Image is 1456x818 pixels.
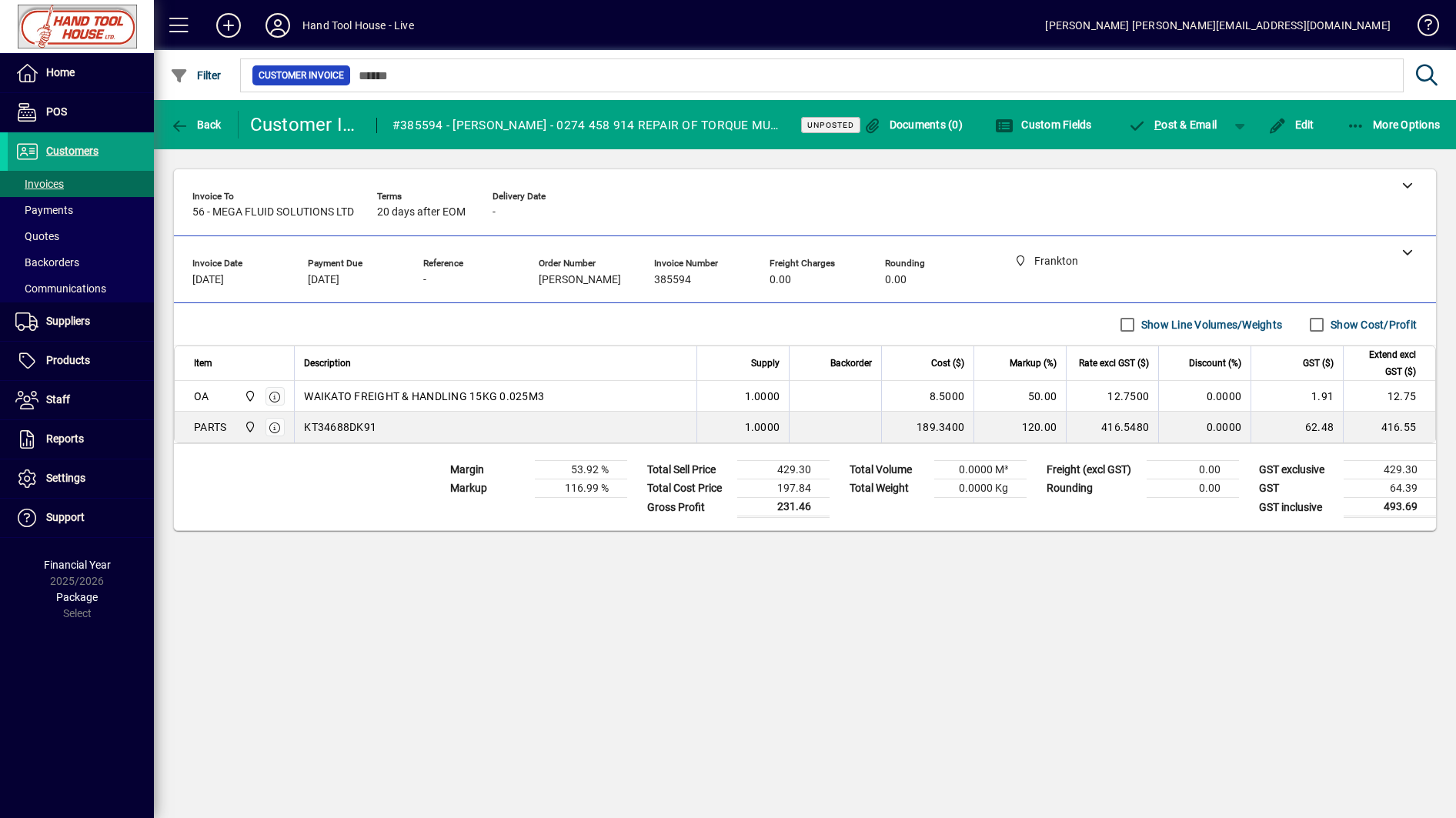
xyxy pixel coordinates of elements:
span: Unposted [807,120,854,130]
td: Total Volume [842,461,934,479]
span: - [493,206,496,219]
span: Documents (0) [863,119,963,131]
td: Margin [442,461,535,479]
span: Rate excl GST ($) [1079,355,1149,372]
td: 116.99 % [535,479,627,498]
td: 64.39 [1344,479,1436,498]
a: Reports [8,420,154,459]
td: 50.00 [973,381,1066,412]
a: Knowledge Base [1406,3,1437,53]
button: Post & Email [1120,111,1225,139]
a: Home [8,54,154,92]
div: #385594 - [PERSON_NAME] - 0274 458 914 REPAIR OF TORQUE MULTIPLIER REFER JOB 99431 [392,113,782,138]
app-page-header-button: Back [154,111,239,139]
span: 0.00 [770,274,791,286]
button: Back [166,111,225,139]
a: Support [8,499,154,537]
span: Reports [46,432,84,445]
td: 1.91 [1251,381,1343,412]
span: More Options [1347,119,1441,131]
span: Supply [751,355,780,372]
span: POS [46,105,67,118]
span: Backorder [830,355,872,372]
td: Markup [442,479,535,498]
label: Show Line Volumes/Weights [1138,317,1282,332]
span: Quotes [15,230,59,242]
a: Invoices [8,171,154,197]
div: PARTS [194,419,226,435]
td: 0.0000 [1158,381,1251,412]
span: KT34688DK91 [304,419,376,435]
td: 197.84 [737,479,830,498]
button: Filter [166,62,225,89]
td: 12.75 [1343,381,1435,412]
span: Description [304,355,351,372]
button: Edit [1264,111,1318,139]
td: 62.48 [1251,412,1343,442]
div: [PERSON_NAME] [PERSON_NAME][EMAIL_ADDRESS][DOMAIN_NAME] [1045,13,1391,38]
td: 53.92 % [535,461,627,479]
span: Cost ($) [931,355,964,372]
a: Products [8,342,154,380]
button: Add [204,12,253,39]
td: 416.55 [1343,412,1435,442]
span: - [423,274,426,286]
button: Documents (0) [859,111,967,139]
span: Frankton [240,419,258,436]
span: Custom Fields [995,119,1092,131]
span: Financial Year [44,559,111,571]
span: [PERSON_NAME] [539,274,621,286]
span: Staff [46,393,70,406]
td: 0.00 [1147,461,1239,479]
span: 385594 [654,274,691,286]
td: Gross Profit [640,498,737,517]
td: 0.0000 [1158,412,1251,442]
div: Customer Invoice [250,112,361,137]
span: Back [170,119,222,131]
span: Item [194,355,212,372]
td: Rounding [1039,479,1147,498]
span: GST ($) [1303,355,1334,372]
td: Total Sell Price [640,461,737,479]
a: Settings [8,459,154,498]
span: Customers [46,145,99,157]
span: 56 - MEGA FLUID SOLUTIONS LTD [192,206,354,219]
span: Frankton [240,388,258,405]
a: Backorders [8,249,154,275]
div: Hand Tool House - Live [302,13,414,38]
div: 12.7500 [1076,389,1149,404]
td: 429.30 [737,461,830,479]
span: 1.0000 [745,389,780,404]
span: 0.00 [885,274,907,286]
a: Suppliers [8,302,154,341]
span: Communications [15,282,106,295]
td: GST exclusive [1251,461,1344,479]
td: 493.69 [1344,498,1436,517]
span: Products [46,354,90,366]
span: Markup (%) [1010,355,1057,372]
a: POS [8,93,154,132]
span: Customer Invoice [259,68,344,83]
button: Profile [253,12,302,39]
span: Filter [170,69,222,82]
a: Staff [8,381,154,419]
span: Invoices [15,178,64,190]
a: Communications [8,275,154,302]
button: More Options [1343,111,1444,139]
td: 0.0000 M³ [934,461,1027,479]
span: Support [46,511,85,523]
span: Payments [15,204,73,216]
td: GST inclusive [1251,498,1344,517]
td: 189.3400 [881,412,973,442]
span: [DATE] [308,274,339,286]
span: Backorders [15,256,79,269]
td: Freight (excl GST) [1039,461,1147,479]
td: Total Cost Price [640,479,737,498]
span: P [1154,119,1161,131]
span: Home [46,66,75,78]
span: [DATE] [192,274,224,286]
td: 0.0000 Kg [934,479,1027,498]
td: Total Weight [842,479,934,498]
span: Discount (%) [1189,355,1241,372]
span: Edit [1268,119,1314,131]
